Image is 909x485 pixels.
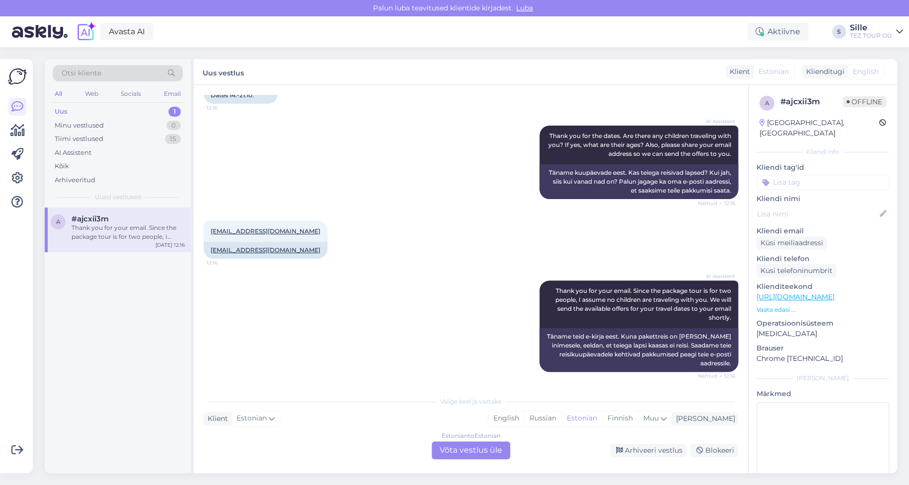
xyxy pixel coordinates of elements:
img: Askly Logo [8,67,27,86]
div: Email [162,87,183,100]
div: TEZ TOUR OÜ [850,32,892,40]
div: Täname teid e-kirja eest. Kuna pakettreis on [PERSON_NAME] inimesele, eeldan, et teiega lapsi kaa... [539,328,738,372]
span: 12:16 [207,104,244,112]
div: Arhiveeri vestlus [610,444,686,457]
span: Thank you for your email. Since the package tour is for two people, I assume no children are trav... [555,287,733,321]
div: Klient [204,414,228,424]
p: Operatsioonisüsteem [757,318,889,329]
div: Blokeeri [690,444,738,457]
div: Valige keel ja vastake [204,397,738,406]
span: Muu [643,414,659,422]
p: Kliendi tag'id [757,162,889,173]
span: Estonian [758,67,789,77]
img: explore-ai [76,21,96,42]
div: Uus [55,107,68,117]
span: English [853,67,879,77]
span: a [765,99,769,107]
div: Klienditugi [802,67,844,77]
a: Avasta AI [100,23,153,40]
label: Uus vestlus [203,65,244,78]
div: Finnish [602,411,638,426]
div: Kliendi info [757,147,889,156]
div: Arhiveeritud [55,175,95,185]
div: Aktiivne [748,23,808,41]
p: Chrome [TECHNICAL_ID] [757,353,889,364]
div: Estonian [561,411,602,426]
span: Otsi kliente [62,68,101,78]
a: [EMAIL_ADDRESS][DOMAIN_NAME] [211,227,320,235]
span: Uued vestlused [95,193,141,202]
div: Russian [524,411,561,426]
div: Estonian to Estonian [442,431,501,440]
div: Kõik [55,161,69,171]
span: AI Assistent [698,118,735,125]
a: SilleTEZ TOUR OÜ [850,24,903,40]
span: Thank you for the dates. Are there any children traveling with you? If yes, what are their ages? ... [548,132,733,157]
a: [URL][DOMAIN_NAME] [757,292,834,301]
p: Kliendi telefon [757,254,889,264]
div: Klient [726,67,750,77]
div: All [53,87,64,100]
div: Küsi meiliaadressi [757,236,827,250]
div: AI Assistent [55,148,91,158]
span: Nähtud ✓ 12:16 [698,200,735,207]
div: [GEOGRAPHIC_DATA], [GEOGRAPHIC_DATA] [759,118,879,139]
p: Klienditeekond [757,281,889,292]
div: Tiimi vestlused [55,134,103,144]
div: Socials [119,87,143,100]
p: [MEDICAL_DATA] [757,329,889,339]
span: AI Assistent [698,273,735,280]
div: 15 [165,134,181,144]
span: Nähtud ✓ 12:16 [698,372,735,380]
div: S [832,25,846,39]
div: 0 [166,121,181,131]
input: Lisa nimi [757,208,878,219]
p: Märkmed [757,389,889,399]
div: Thank you for your email. Since the package tour is for two people, I assume no children are trav... [72,223,185,241]
div: [PERSON_NAME] [757,374,889,383]
span: 12:16 [207,259,244,267]
div: [PERSON_NAME] [672,414,735,424]
div: Täname kuupäevade eest. Kas teiega reisivad lapsed? Kui jah, siis kui vanad nad on? Palun jagage ... [539,164,738,199]
p: Kliendi nimi [757,194,889,204]
p: Vaata edasi ... [757,305,889,314]
span: #ajcxii3m [72,214,109,223]
div: Minu vestlused [55,121,104,131]
div: # ajcxii3m [780,96,842,108]
a: [EMAIL_ADDRESS][DOMAIN_NAME] [211,246,320,254]
div: [DATE] 12:16 [155,241,185,249]
span: a [56,218,61,225]
div: English [488,411,524,426]
div: 1 [168,107,181,117]
div: Dates 14.-21.10. [204,87,278,104]
p: Brauser [757,343,889,353]
input: Lisa tag [757,175,889,190]
div: Sille [850,24,892,32]
span: Offline [842,96,886,107]
div: Web [83,87,100,100]
span: Estonian [236,413,267,424]
p: Kliendi email [757,226,889,236]
div: Küsi telefoninumbrit [757,264,836,277]
div: Võta vestlus üle [432,441,510,459]
span: Luba [513,3,536,12]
